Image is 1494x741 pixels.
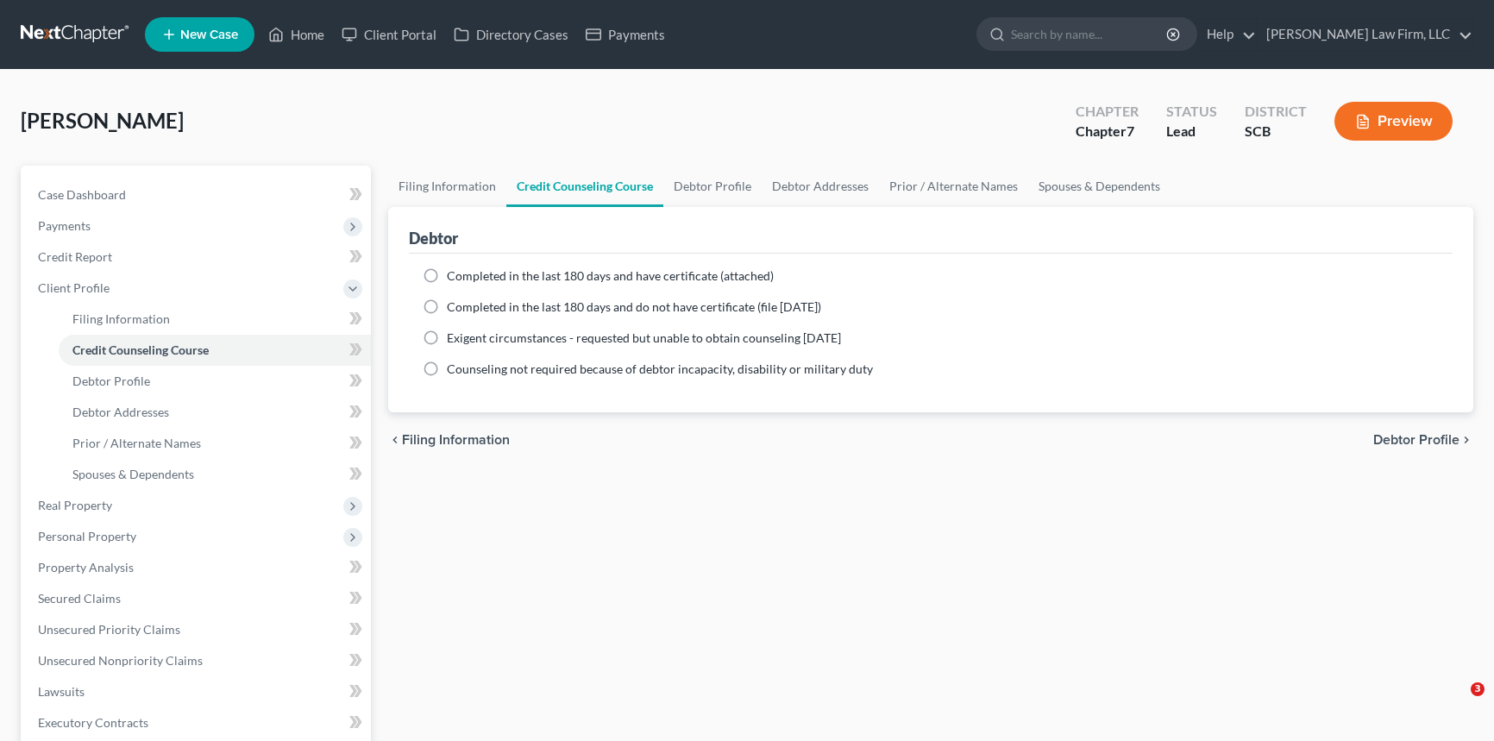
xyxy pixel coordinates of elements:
span: Debtor Addresses [72,405,169,419]
span: Counseling not required because of debtor incapacity, disability or military duty [447,361,873,376]
div: Lead [1166,122,1217,141]
span: Credit Report [38,249,112,264]
span: Personal Property [38,529,136,543]
a: Credit Counseling Course [506,166,663,207]
button: chevron_left Filing Information [388,433,510,447]
span: Credit Counseling Course [72,342,209,357]
button: Debtor Profile chevron_right [1373,433,1473,447]
a: Property Analysis [24,552,371,583]
span: Unsecured Nonpriority Claims [38,653,203,668]
span: 3 [1471,682,1485,696]
a: Debtor Addresses [762,166,879,207]
span: Debtor Profile [1373,433,1459,447]
span: Debtor Profile [72,374,150,388]
div: District [1245,102,1307,122]
span: Executory Contracts [38,715,148,730]
span: Lawsuits [38,684,85,699]
span: Exigent circumstances - requested but unable to obtain counseling [DATE] [447,330,841,345]
a: Credit Counseling Course [59,335,371,366]
span: Filing Information [72,311,170,326]
a: Directory Cases [445,19,577,50]
div: Status [1166,102,1217,122]
span: Secured Claims [38,591,121,606]
a: Help [1198,19,1256,50]
i: chevron_right [1459,433,1473,447]
div: Debtor [409,228,458,248]
span: Spouses & Dependents [72,467,194,481]
span: Property Analysis [38,560,134,575]
iframe: Intercom live chat [1435,682,1477,724]
span: Payments [38,218,91,233]
button: Preview [1334,102,1453,141]
a: Case Dashboard [24,179,371,210]
a: Home [260,19,333,50]
span: Case Dashboard [38,187,126,202]
a: Prior / Alternate Names [879,166,1028,207]
input: Search by name... [1011,18,1169,50]
span: Real Property [38,498,112,512]
a: Debtor Profile [59,366,371,397]
a: Debtor Profile [663,166,762,207]
a: Lawsuits [24,676,371,707]
a: Debtor Addresses [59,397,371,428]
a: Client Portal [333,19,445,50]
a: Executory Contracts [24,707,371,738]
div: SCB [1245,122,1307,141]
i: chevron_left [388,433,402,447]
a: [PERSON_NAME] Law Firm, LLC [1258,19,1472,50]
span: New Case [180,28,238,41]
a: Payments [577,19,674,50]
a: Spouses & Dependents [1028,166,1171,207]
div: Chapter [1076,102,1139,122]
span: [PERSON_NAME] [21,108,184,133]
div: Chapter [1076,122,1139,141]
span: Completed in the last 180 days and do not have certificate (file [DATE]) [447,299,821,314]
a: Prior / Alternate Names [59,428,371,459]
span: Client Profile [38,280,110,295]
span: Unsecured Priority Claims [38,622,180,637]
a: Unsecured Nonpriority Claims [24,645,371,676]
span: 7 [1127,122,1134,139]
a: Filing Information [59,304,371,335]
a: Filing Information [388,166,506,207]
span: Completed in the last 180 days and have certificate (attached) [447,268,774,283]
a: Secured Claims [24,583,371,614]
span: Prior / Alternate Names [72,436,201,450]
span: Filing Information [402,433,510,447]
a: Unsecured Priority Claims [24,614,371,645]
a: Credit Report [24,242,371,273]
a: Spouses & Dependents [59,459,371,490]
